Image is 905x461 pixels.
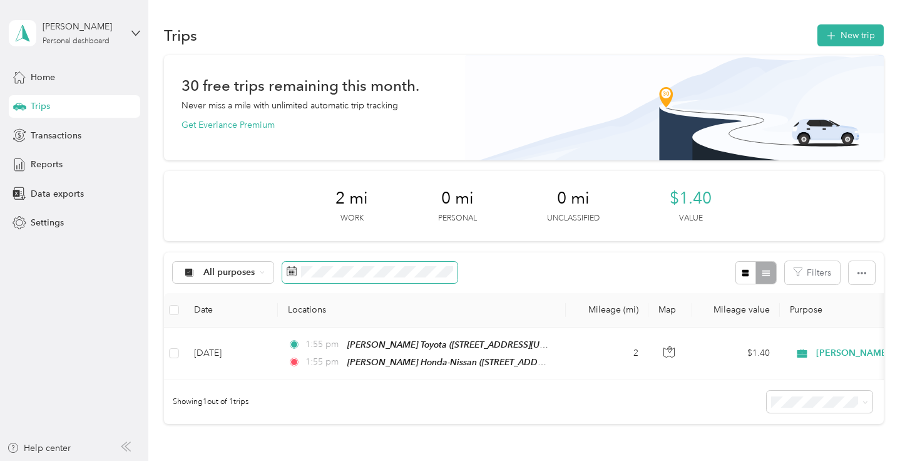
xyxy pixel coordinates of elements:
span: Data exports [31,187,84,200]
div: [PERSON_NAME] [43,20,121,33]
span: 0 mi [441,189,474,209]
span: Settings [31,216,64,229]
th: Map [648,293,692,328]
td: [DATE] [184,328,278,380]
td: $1.40 [692,328,780,380]
p: Work [340,213,364,224]
iframe: Everlance-gr Chat Button Frame [835,391,905,461]
span: Transactions [31,129,81,142]
span: 0 mi [557,189,590,209]
th: Locations [278,293,566,328]
div: Personal dashboard [43,38,110,45]
span: All purposes [203,268,255,277]
span: 1:55 pm [305,355,341,369]
p: Unclassified [547,213,600,224]
th: Mileage (mi) [566,293,648,328]
p: Never miss a mile with unlimited automatic trip tracking [182,99,398,112]
h1: 30 free trips remaining this month. [182,79,419,92]
p: Personal [438,213,477,224]
span: Trips [31,100,50,113]
button: Help center [7,442,71,455]
td: 2 [566,328,648,380]
span: Home [31,71,55,84]
img: Banner [465,55,884,160]
button: Filters [785,261,840,284]
th: Date [184,293,278,328]
th: Mileage value [692,293,780,328]
p: Value [679,213,703,224]
button: Get Everlance Premium [182,118,275,132]
h1: Trips [164,29,197,42]
span: [PERSON_NAME] Honda-Nissan ([STREET_ADDRESS][US_STATE][US_STATE]) [347,357,651,368]
span: 1:55 pm [305,338,341,351]
span: Showing 1 out of 1 trips [164,396,248,408]
span: Reports [31,158,63,171]
span: [PERSON_NAME] Toyota ([STREET_ADDRESS][US_STATE]) [347,339,577,350]
button: New trip [817,24,884,46]
span: $1.40 [670,189,712,209]
span: 2 mi [335,189,368,209]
